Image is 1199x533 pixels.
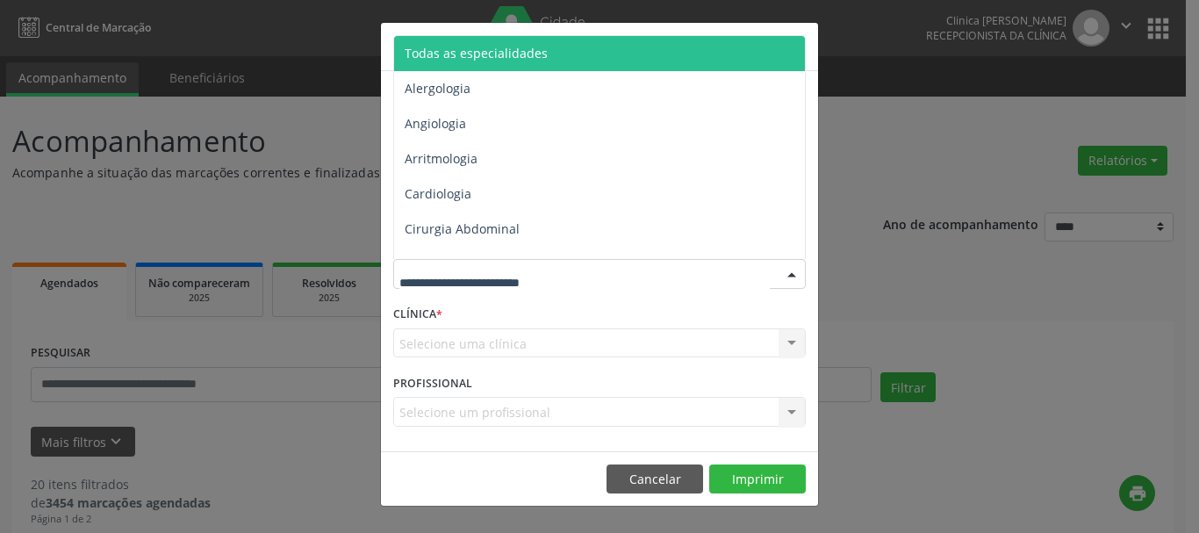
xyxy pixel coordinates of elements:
label: PROFISSIONAL [393,370,472,397]
button: Close [783,23,818,66]
h5: Relatório de agendamentos [393,35,594,58]
span: Cardiologia [405,185,471,202]
span: Cirurgia Abdominal [405,220,520,237]
span: Angiologia [405,115,466,132]
span: Cirurgia Bariatrica [405,256,513,272]
button: Imprimir [709,465,806,494]
label: CLÍNICA [393,301,442,328]
span: Arritmologia [405,150,477,167]
span: Todas as especialidades [405,45,548,61]
span: Alergologia [405,80,470,97]
button: Cancelar [607,465,703,494]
